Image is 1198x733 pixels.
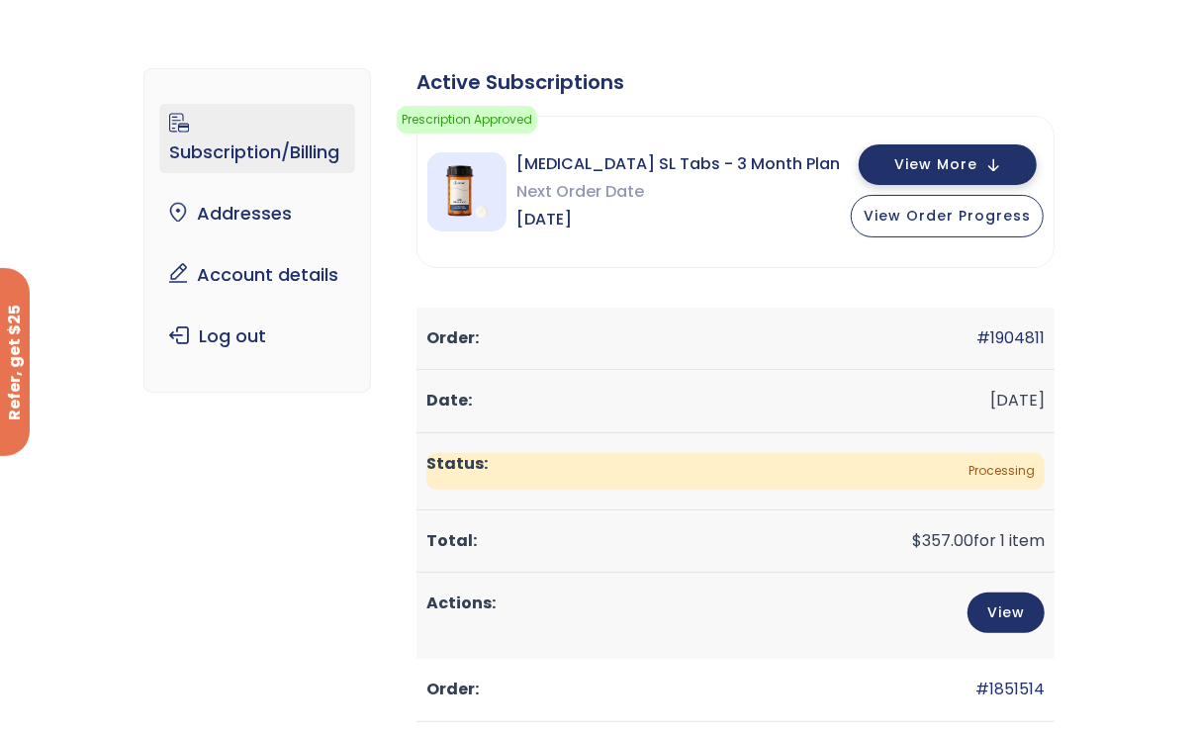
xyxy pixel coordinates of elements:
td: for 1 item [416,510,1055,573]
nav: Account pages [143,68,371,393]
span: Next Order Date [516,178,840,206]
span: View Order Progress [864,206,1031,226]
a: #1904811 [976,326,1045,349]
button: View More [859,144,1037,185]
span: View More [894,158,977,171]
span: [DATE] [516,206,840,233]
a: View [968,593,1045,633]
div: Active Subscriptions [416,68,1055,96]
span: $ [912,529,922,552]
span: [MEDICAL_DATA] SL Tabs - 3 Month Plan [516,150,840,178]
a: Addresses [159,193,355,234]
a: Subscription/Billing [159,104,355,173]
a: #1851514 [975,678,1045,700]
span: Prescription Approved [397,106,537,134]
button: View Order Progress [851,195,1044,237]
span: 357.00 [912,529,973,552]
span: Processing [426,453,1045,490]
time: [DATE] [990,389,1045,412]
a: Log out [159,316,355,357]
a: Account details [159,254,355,296]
